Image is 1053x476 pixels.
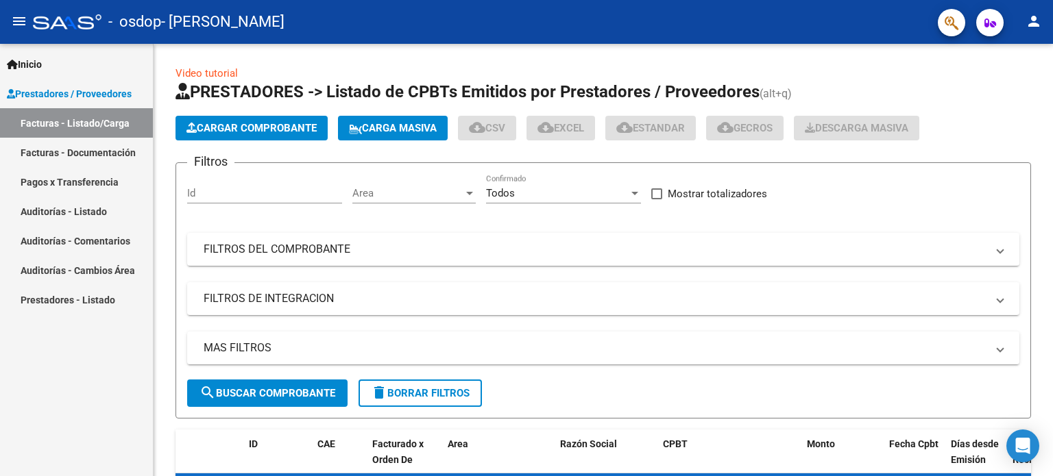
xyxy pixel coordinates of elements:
mat-icon: cloud_download [616,119,633,136]
span: Todos [486,187,515,199]
mat-panel-title: MAS FILTROS [204,340,987,355]
span: Facturado x Orden De [372,438,424,465]
mat-icon: cloud_download [717,119,734,136]
a: Video tutorial [175,67,238,79]
span: Borrar Filtros [371,387,470,399]
span: Area [352,187,463,199]
div: Open Intercom Messenger [1006,429,1039,462]
span: - osdop [108,7,161,37]
mat-icon: search [199,384,216,401]
button: Carga Masiva [338,116,448,140]
span: Fecha Recibido [1013,438,1051,465]
span: EXCEL [537,122,584,134]
button: CSV [458,116,516,140]
mat-expansion-panel-header: FILTROS DEL COMPROBANTE [187,233,1019,266]
button: Descarga Masiva [794,116,919,140]
button: Borrar Filtros [359,379,482,407]
span: Carga Masiva [349,122,437,134]
button: Gecros [706,116,784,140]
span: (alt+q) [760,87,792,100]
span: Prestadores / Proveedores [7,86,132,101]
span: ID [249,438,258,449]
span: PRESTADORES -> Listado de CPBTs Emitidos por Prestadores / Proveedores [175,82,760,101]
mat-expansion-panel-header: FILTROS DE INTEGRACION [187,282,1019,315]
mat-icon: delete [371,384,387,401]
button: Buscar Comprobante [187,379,348,407]
mat-panel-title: FILTROS DE INTEGRACION [204,291,987,306]
mat-icon: menu [11,13,27,29]
span: Fecha Cpbt [889,438,939,449]
span: Monto [807,438,835,449]
span: Estandar [616,122,685,134]
span: CSV [469,122,505,134]
span: Razón Social [560,438,617,449]
span: Gecros [717,122,773,134]
mat-icon: person [1026,13,1042,29]
span: Buscar Comprobante [199,387,335,399]
app-download-masive: Descarga masiva de comprobantes (adjuntos) [794,116,919,140]
span: - [PERSON_NAME] [161,7,285,37]
mat-panel-title: FILTROS DEL COMPROBANTE [204,242,987,257]
span: Mostrar totalizadores [668,186,767,202]
mat-icon: cloud_download [469,119,485,136]
span: Inicio [7,57,42,72]
h3: Filtros [187,152,234,171]
span: CPBT [663,438,688,449]
span: CAE [317,438,335,449]
span: Cargar Comprobante [186,122,317,134]
span: Area [448,438,468,449]
mat-icon: cloud_download [537,119,554,136]
button: Estandar [605,116,696,140]
mat-expansion-panel-header: MAS FILTROS [187,331,1019,364]
button: Cargar Comprobante [175,116,328,140]
button: EXCEL [526,116,595,140]
span: Días desde Emisión [951,438,999,465]
span: Descarga Masiva [805,122,908,134]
